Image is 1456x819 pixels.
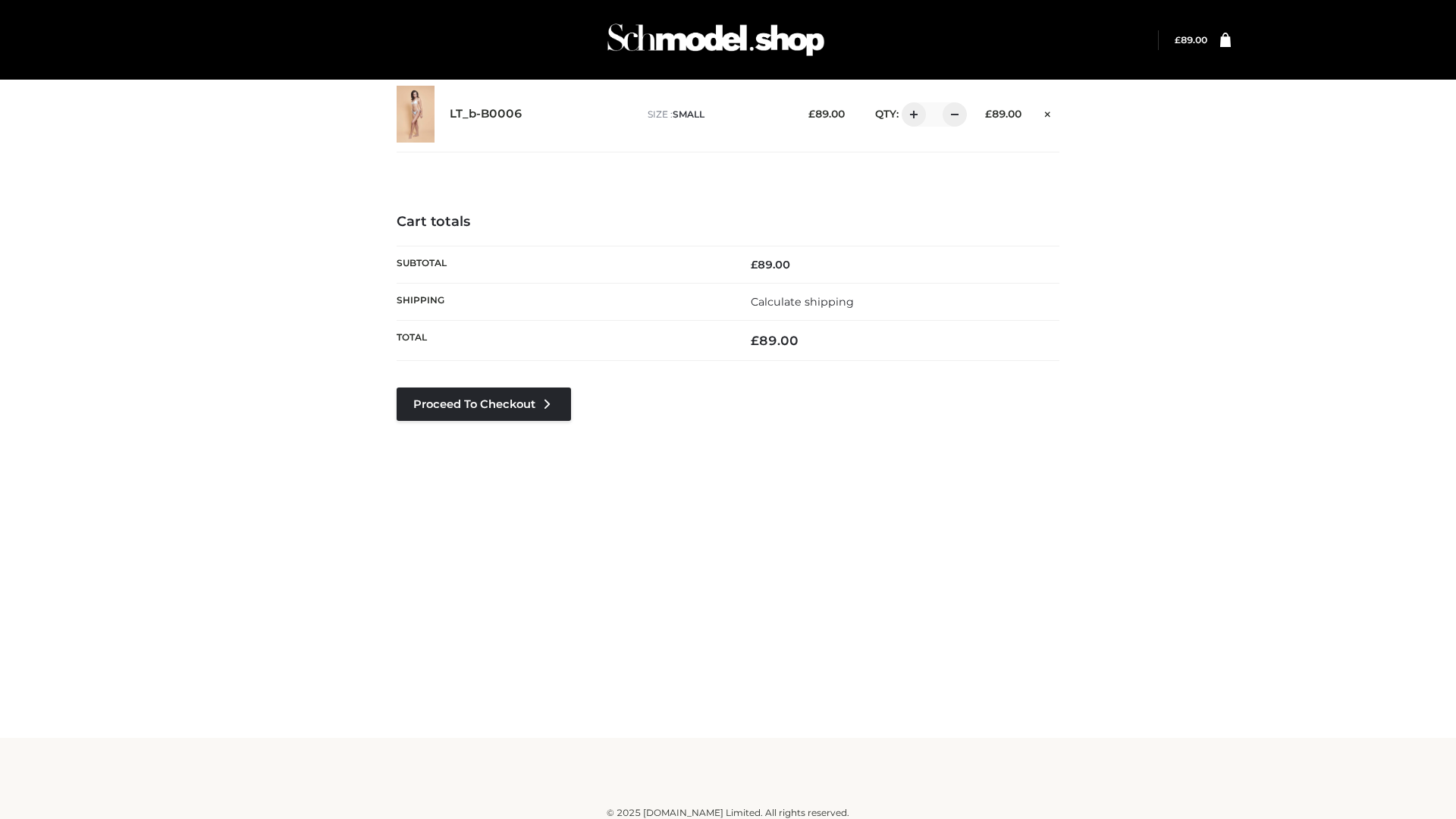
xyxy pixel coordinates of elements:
bdi: 89.00 [1175,34,1207,45]
h4: Cart totals [397,214,1059,231]
a: Calculate shipping [751,295,854,309]
a: Proceed to Checkout [397,388,571,421]
span: £ [751,258,758,271]
span: £ [751,333,759,348]
bdi: 89.00 [808,108,845,120]
span: £ [985,108,992,120]
a: £89.00 [1175,34,1207,45]
span: £ [1175,34,1181,45]
th: Subtotal [397,246,728,283]
p: size : [648,108,785,121]
bdi: 89.00 [751,333,799,348]
div: QTY: [860,102,962,127]
img: Schmodel Admin 964 [602,10,830,70]
bdi: 89.00 [751,258,790,271]
bdi: 89.00 [985,108,1021,120]
a: LT_b-B0006 [450,107,522,121]
a: Remove this item [1037,102,1059,122]
img: LT_b-B0006 - SMALL [397,86,435,143]
th: Total [397,321,728,361]
span: SMALL [673,108,704,120]
span: £ [808,108,815,120]
th: Shipping [397,283,728,320]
